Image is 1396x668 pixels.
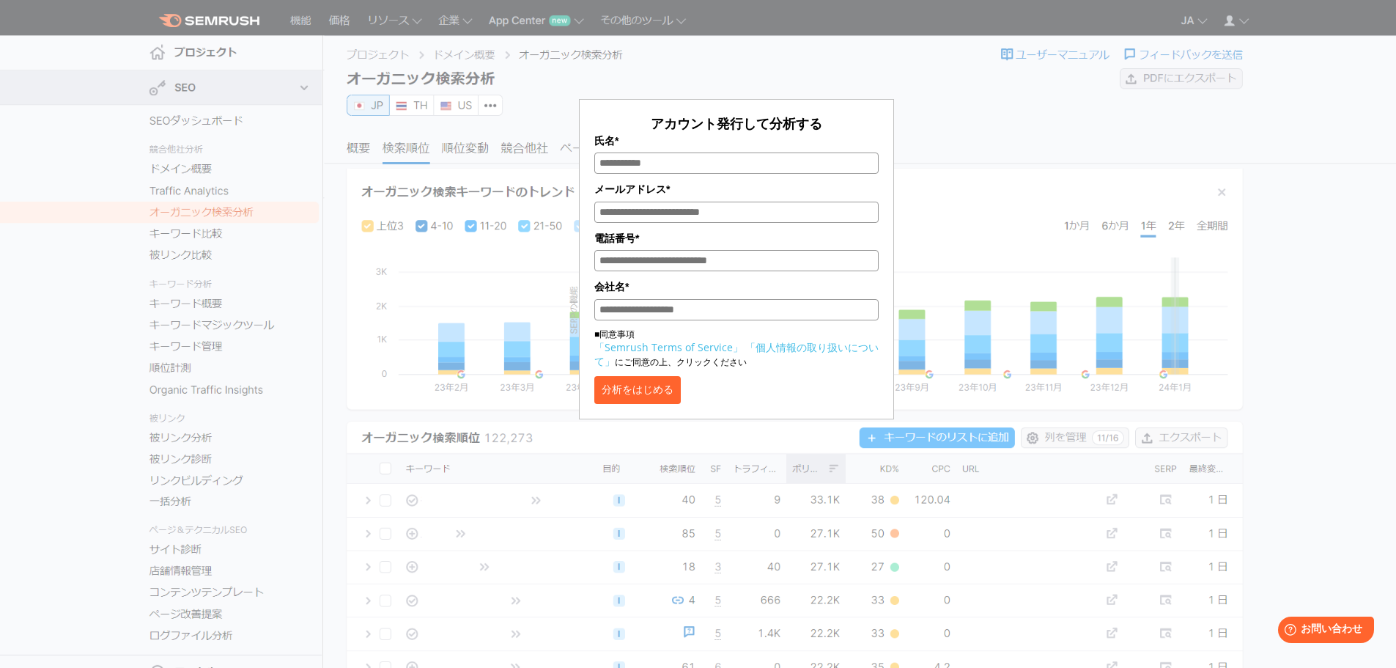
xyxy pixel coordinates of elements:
[1266,611,1380,652] iframe: Help widget launcher
[651,114,822,132] span: アカウント発行して分析する
[594,376,681,404] button: 分析をはじめる
[594,328,879,369] p: ■同意事項 にご同意の上、クリックください
[594,181,879,197] label: メールアドレス*
[594,340,879,368] a: 「個人情報の取り扱いについて」
[594,230,879,246] label: 電話番号*
[594,340,743,354] a: 「Semrush Terms of Service」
